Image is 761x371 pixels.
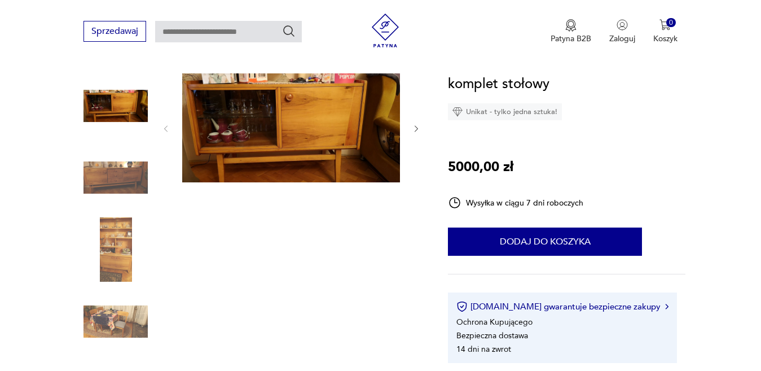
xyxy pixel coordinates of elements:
button: [DOMAIN_NAME] gwarantuje bezpieczne zakupy [456,301,668,312]
a: Sprzedawaj [83,28,146,36]
p: Zaloguj [609,33,635,44]
button: Sprzedawaj [83,21,146,42]
li: Ochrona Kupującego [456,317,533,328]
div: Wysyłka w ciągu 7 dni roboczych [448,196,583,209]
div: 0 [666,18,676,28]
button: Patyna B2B [551,19,591,44]
img: Patyna - sklep z meblami i dekoracjami vintage [368,14,402,47]
img: Ikona medalu [565,19,577,32]
button: Szukaj [282,24,296,38]
img: Zdjęcie produktu komplet stołowy [182,73,400,182]
img: Ikonka użytkownika [617,19,628,30]
li: Bezpieczna dostawa [456,330,528,341]
button: Dodaj do koszyka [448,228,642,256]
img: Ikona certyfikatu [456,301,468,312]
li: 14 dni na zwrot [456,344,511,355]
button: 0Koszyk [653,19,678,44]
img: Zdjęcie produktu komplet stołowy [83,290,148,354]
a: Ikona medaluPatyna B2B [551,19,591,44]
img: Zdjęcie produktu komplet stołowy [83,73,148,138]
div: Unikat - tylko jedna sztuka! [448,103,562,120]
p: 5000,00 zł [448,156,513,178]
img: Ikona strzałki w prawo [665,304,668,309]
button: Zaloguj [609,19,635,44]
img: Zdjęcie produktu komplet stołowy [83,217,148,282]
h1: komplet stołowy [448,73,549,95]
p: Patyna B2B [551,33,591,44]
img: Ikona diamentu [452,107,463,117]
img: Zdjęcie produktu komplet stołowy [83,146,148,210]
img: Ikona koszyka [659,19,671,30]
p: Koszyk [653,33,678,44]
